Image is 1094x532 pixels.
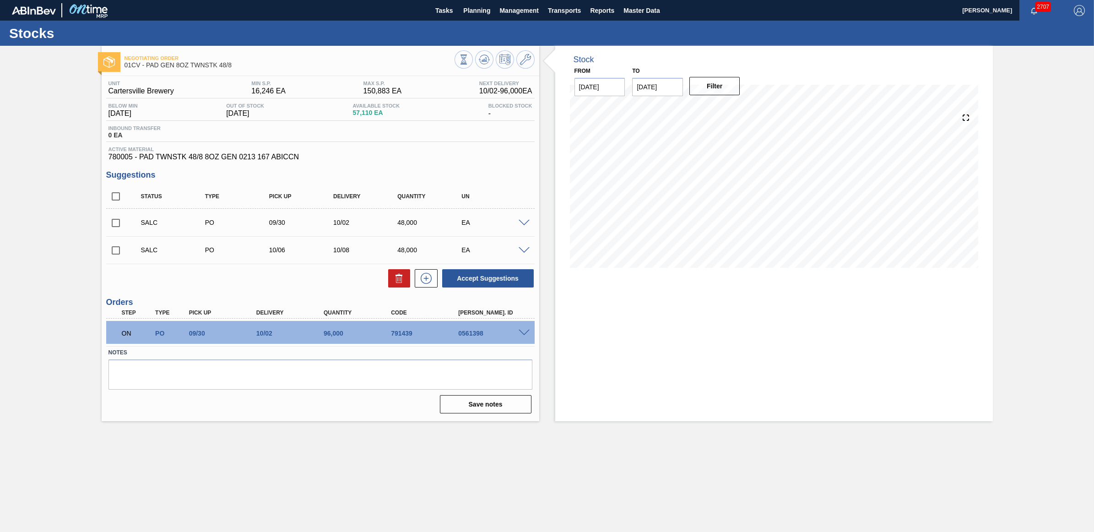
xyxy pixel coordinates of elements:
span: Unit [108,81,174,86]
label: to [632,68,639,74]
div: Stock [574,55,594,65]
h3: Suggestions [106,170,535,180]
span: 16,246 EA [251,87,286,95]
img: Ícone [103,56,115,68]
span: Active Material [108,147,532,152]
h1: Stocks [9,28,172,38]
span: Available Stock [353,103,400,109]
div: Type [203,193,276,200]
div: Pick up [187,309,263,316]
span: 10/02 - 96,000 EA [479,87,532,95]
input: mm/dd/yyyy [632,78,683,96]
img: Logout [1074,5,1085,16]
div: New suggestion [410,269,438,288]
label: Notes [108,346,532,359]
div: Delete Suggestions [384,269,410,288]
span: Master Data [623,5,660,16]
span: 01CV - PAD GEN 8OZ TWNSTK 48/8 [125,62,455,69]
div: 0561398 [456,330,532,337]
div: 09/30/2025 [187,330,263,337]
div: Quantity [395,193,468,200]
div: Step [119,309,156,316]
button: Accept Suggestions [442,269,534,288]
div: Quantity [321,309,398,316]
span: MIN S.P. [251,81,286,86]
div: Purchase order [203,246,276,254]
span: [DATE] [226,109,264,118]
div: Suggestion Awaiting Load Composition [139,246,211,254]
div: Type [153,309,189,316]
input: mm/dd/yyyy [574,78,625,96]
span: Next Delivery [479,81,532,86]
span: Cartersville Brewery [108,87,174,95]
div: Negotiating Order [119,323,156,343]
div: 10/02/2025 [331,219,404,226]
span: Blocked Stock [488,103,532,109]
div: 48,000 [395,219,468,226]
span: MAX S.P. [363,81,402,86]
button: Schedule Inventory [496,50,514,69]
button: Filter [689,77,740,95]
span: Below Min [108,103,138,109]
h3: Orders [106,298,535,307]
button: Go to Master Data / General [516,50,535,69]
div: Purchase order [153,330,189,337]
span: Out Of Stock [226,103,264,109]
div: 96,000 [321,330,398,337]
div: Status [139,193,211,200]
div: 791439 [389,330,465,337]
span: Inbound Transfer [108,125,161,131]
span: Planning [463,5,490,16]
div: Purchase order [203,219,276,226]
div: 10/08/2025 [331,246,404,254]
div: Code [389,309,465,316]
span: [DATE] [108,109,138,118]
span: 780005 - PAD TWNSTK 48/8 8OZ GEN 0213 167 ABICCN [108,153,532,161]
div: Delivery [254,309,330,316]
button: Notifications [1019,4,1049,17]
div: 10/02/2025 [254,330,330,337]
div: EA [459,246,532,254]
div: 10/06/2025 [267,246,340,254]
label: From [574,68,590,74]
div: - [486,103,535,118]
span: Negotiating Order [125,55,455,61]
button: Update Chart [475,50,493,69]
button: Stocks Overview [455,50,473,69]
div: Accept Suggestions [438,268,535,288]
div: 48,000 [395,246,468,254]
div: Delivery [331,193,404,200]
span: Transports [548,5,581,16]
span: 0 EA [108,132,161,139]
div: Suggestion Awaiting Load Composition [139,219,211,226]
div: EA [459,219,532,226]
span: Management [499,5,539,16]
span: Tasks [434,5,454,16]
div: UN [459,193,532,200]
div: Pick up [267,193,340,200]
p: ON [122,330,153,337]
span: 2707 [1035,2,1051,12]
span: Reports [590,5,614,16]
div: 09/30/2025 [267,219,340,226]
button: Save notes [440,395,531,413]
img: TNhmsLtSVTkK8tSr43FrP2fwEKptu5GPRR3wAAAABJRU5ErkJggg== [12,6,56,15]
span: 57,110 EA [353,109,400,116]
span: 150,883 EA [363,87,402,95]
div: [PERSON_NAME]. ID [456,309,532,316]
